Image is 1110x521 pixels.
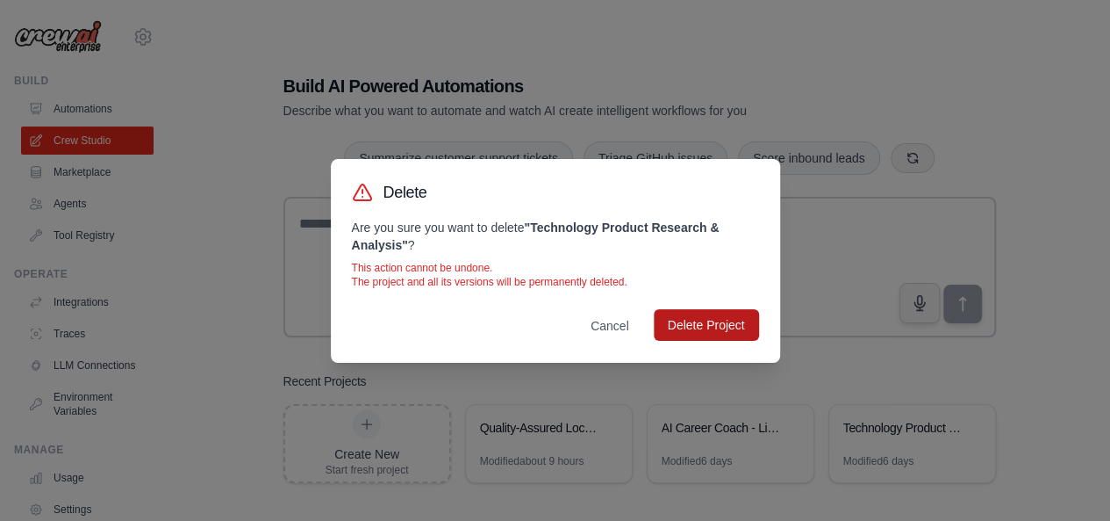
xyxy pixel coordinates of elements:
p: Are you sure you want to delete ? [352,219,759,254]
p: This action cannot be undone. [352,261,759,275]
iframe: Chat Widget [1022,437,1110,521]
strong: " Technology Product Research & Analysis " [352,221,720,252]
h3: Delete [383,180,427,205]
p: The project and all its versions will be permanently deleted. [352,275,759,289]
button: Cancel [576,310,643,342]
button: Delete Project [654,309,759,341]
